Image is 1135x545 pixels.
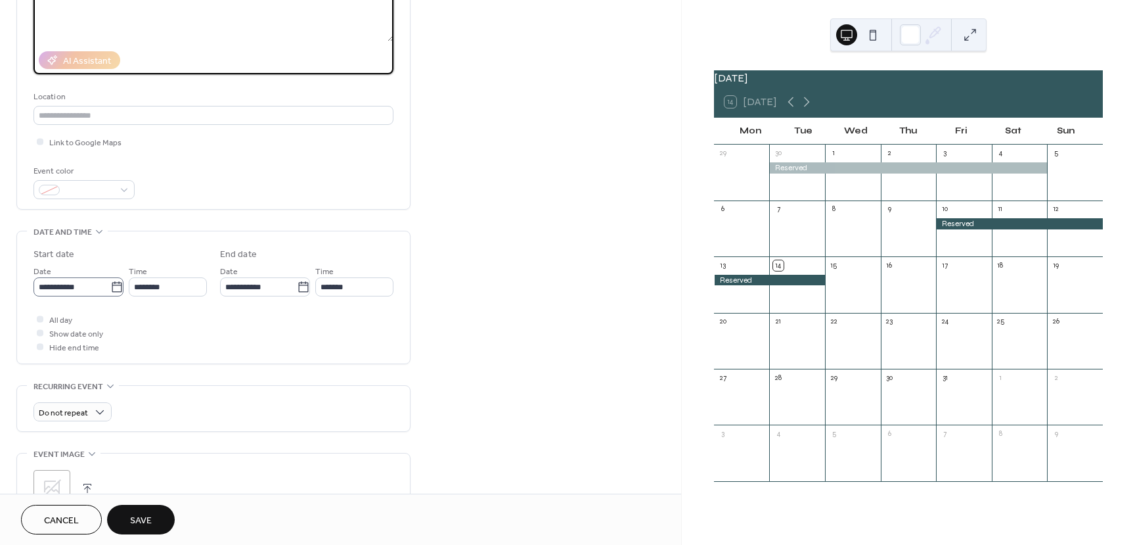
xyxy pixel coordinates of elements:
[773,429,783,438] div: 4
[996,149,1006,158] div: 4
[220,248,257,262] div: End date
[33,380,103,394] span: Recurring event
[996,373,1006,383] div: 1
[33,225,92,239] span: Date and time
[829,373,839,383] div: 29
[885,260,895,270] div: 16
[829,260,839,270] div: 15
[830,118,882,145] div: Wed
[33,248,74,262] div: Start date
[1051,429,1061,438] div: 9
[987,118,1040,145] div: Sat
[724,118,777,145] div: Mon
[773,373,783,383] div: 28
[940,429,950,438] div: 7
[49,314,72,327] span: All day
[33,448,85,462] span: Event image
[220,265,238,279] span: Date
[773,149,783,158] div: 30
[1051,149,1061,158] div: 5
[33,164,132,178] div: Event color
[107,505,175,534] button: Save
[33,470,70,507] div: ;
[777,118,830,145] div: Tue
[773,260,783,270] div: 14
[49,136,122,150] span: Link to Google Maps
[718,204,728,214] div: 6
[718,149,728,158] div: 29
[129,265,147,279] span: Time
[882,118,935,145] div: Thu
[1051,373,1061,383] div: 2
[44,514,79,528] span: Cancel
[935,118,987,145] div: Fri
[718,317,728,327] div: 20
[33,90,391,104] div: Location
[940,204,950,214] div: 10
[885,373,895,383] div: 30
[315,265,334,279] span: Time
[936,218,1103,229] div: Reserved
[1040,118,1092,145] div: Sun
[996,317,1006,327] div: 25
[718,373,728,383] div: 27
[940,260,950,270] div: 17
[885,429,895,438] div: 6
[130,514,152,528] span: Save
[1051,317,1061,327] div: 26
[773,317,783,327] div: 21
[49,327,103,341] span: Show date only
[718,429,728,438] div: 3
[718,260,728,270] div: 13
[1051,204,1061,214] div: 12
[773,204,783,214] div: 7
[996,429,1006,438] div: 8
[885,149,895,158] div: 2
[714,275,825,286] div: Reserved
[996,204,1006,214] div: 11
[39,406,88,421] span: Do not repeat
[33,265,51,279] span: Date
[940,149,950,158] div: 3
[829,149,839,158] div: 1
[49,341,99,355] span: Hide end time
[769,162,1047,174] div: Reserved
[714,70,1103,86] div: [DATE]
[885,204,895,214] div: 9
[829,429,839,438] div: 5
[885,317,895,327] div: 23
[829,317,839,327] div: 22
[1051,260,1061,270] div: 19
[940,373,950,383] div: 31
[829,204,839,214] div: 8
[996,260,1006,270] div: 18
[21,505,102,534] button: Cancel
[940,317,950,327] div: 24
